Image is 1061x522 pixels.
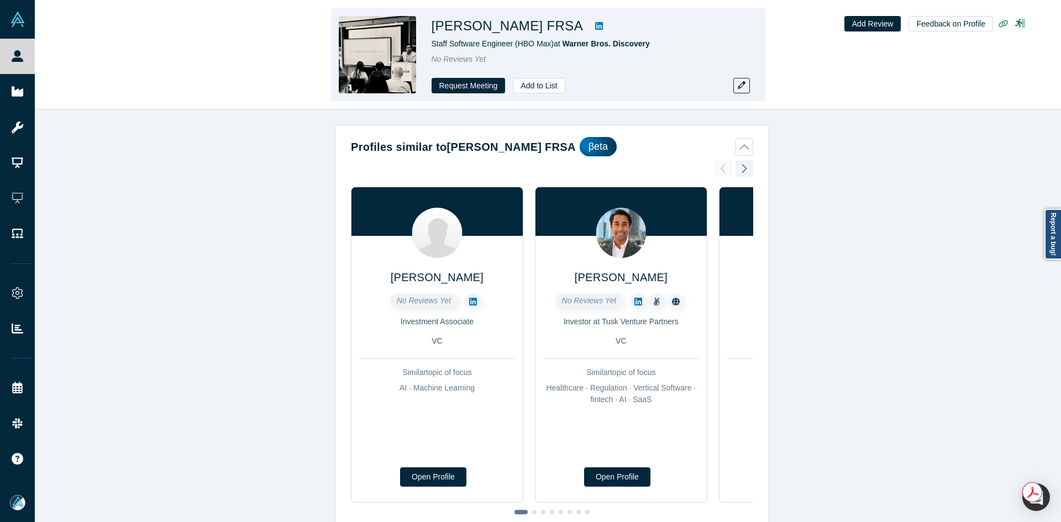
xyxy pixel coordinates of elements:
a: Open Profile [400,467,466,487]
div: Similar topic of focus [727,367,883,378]
span: Staff Software Engineer (HBO Max) at [432,39,650,48]
h1: [PERSON_NAME] FRSA [432,16,584,36]
h2: Profiles similar to [PERSON_NAME] FRSA [351,139,576,155]
div: βeta [580,137,617,156]
img: Alchemist Vault Logo [10,12,25,27]
button: Add to List [513,78,565,93]
a: Warner Bros. Discovery [563,39,650,48]
img: Rahul Basu FRSA's Profile Image [339,16,416,93]
a: Open Profile [584,467,650,487]
span: Investment Associate [401,317,474,326]
img: Fabian Flatz's Profile Image [412,208,462,258]
button: Add Review [844,16,901,31]
div: Similar topic of focus [359,367,515,378]
span: Healthcare · Regulation · Vertical Software · fintech · AI · SaaS [546,383,696,404]
span: No Reviews Yet [432,55,486,64]
button: Feedback on Profile [908,16,993,31]
span: AI · Machine Learning [400,383,475,392]
img: Mia Scott's Account [10,495,25,510]
a: [PERSON_NAME] [575,271,668,283]
div: VC [359,335,515,347]
img: Manu Sharma's Profile Image [596,208,646,258]
div: Angel [727,335,883,347]
button: Request Meeting [432,78,506,93]
span: No Reviews Yet [562,296,617,305]
span: Investor at Tusk Venture Partners [564,317,679,326]
a: [PERSON_NAME] [391,271,484,283]
button: Profiles similar to[PERSON_NAME] FRSAβeta [351,137,753,156]
div: VC [543,335,699,347]
span: No Reviews Yet [397,296,451,305]
div: Similar topic of focus [543,367,699,378]
a: Report a bug! [1044,209,1061,260]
